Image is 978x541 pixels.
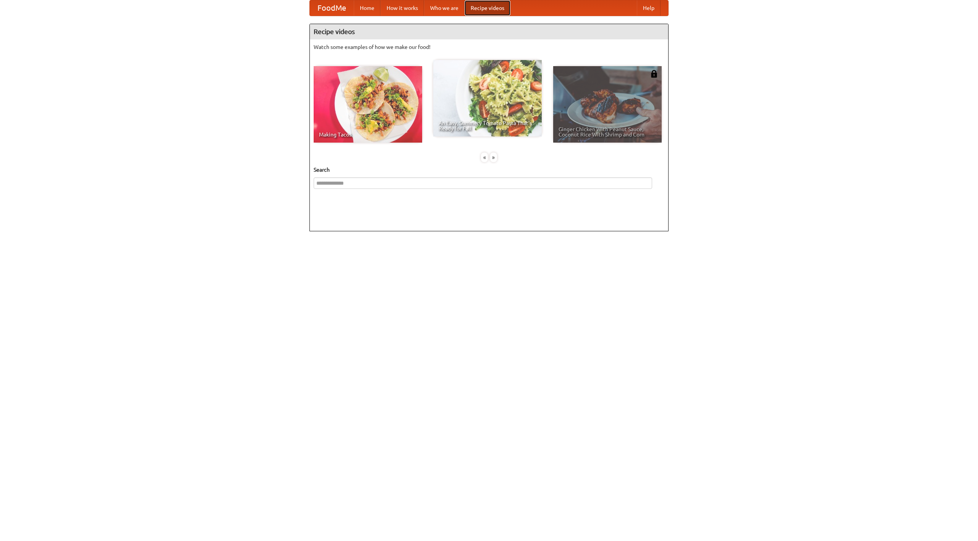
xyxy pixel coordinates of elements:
a: FoodMe [310,0,354,16]
div: » [490,153,497,162]
p: Watch some examples of how we make our food! [314,43,664,51]
a: Making Tacos [314,66,422,143]
a: Home [354,0,381,16]
a: Help [637,0,661,16]
a: Who we are [424,0,465,16]
a: How it works [381,0,424,16]
a: An Easy, Summery Tomato Pasta That's Ready for Fall [433,60,542,136]
span: Making Tacos [319,132,417,137]
div: « [481,153,488,162]
span: An Easy, Summery Tomato Pasta That's Ready for Fall [439,120,536,131]
h4: Recipe videos [310,24,668,39]
h5: Search [314,166,664,174]
a: Recipe videos [465,0,510,16]
img: 483408.png [650,70,658,78]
